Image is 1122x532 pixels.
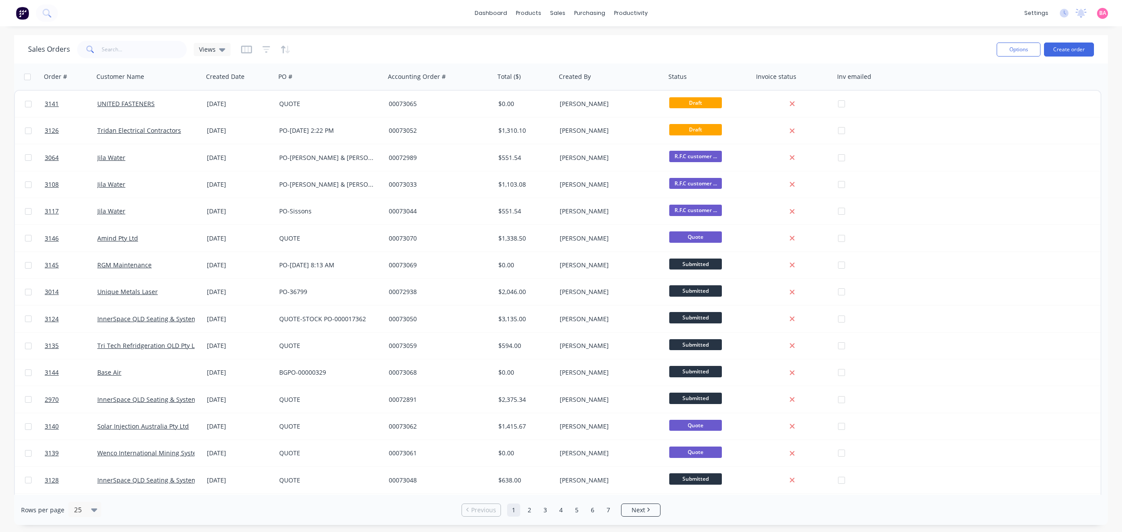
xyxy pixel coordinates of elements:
[279,153,376,162] div: PO-[PERSON_NAME] & [PERSON_NAME]
[1020,7,1053,20] div: settings
[44,72,67,81] div: Order #
[669,473,722,484] span: Submitted
[45,413,97,440] a: 3140
[207,395,272,404] div: [DATE]
[498,368,550,377] div: $0.00
[207,287,272,296] div: [DATE]
[1044,43,1094,57] button: Create order
[279,368,376,377] div: BGPO-00000329
[560,315,657,323] div: [PERSON_NAME]
[97,261,152,269] a: RGM Maintenance
[389,368,486,377] div: 00073068
[389,315,486,323] div: 00073050
[498,153,550,162] div: $551.54
[389,207,486,216] div: 00073044
[199,45,216,54] span: Views
[497,72,521,81] div: Total ($)
[560,126,657,135] div: [PERSON_NAME]
[389,180,486,189] div: 00073033
[207,476,272,485] div: [DATE]
[207,234,272,243] div: [DATE]
[498,287,550,296] div: $2,046.00
[388,72,446,81] div: Accounting Order #
[669,205,722,216] span: R.F.C customer ...
[97,368,121,376] a: Base Air
[389,261,486,270] div: 00073069
[389,99,486,108] div: 00073065
[498,449,550,458] div: $0.00
[45,225,97,252] a: 3146
[279,261,376,270] div: PO-[DATE] 8:13 AM
[45,145,97,171] a: 3064
[669,366,722,377] span: Submitted
[45,261,59,270] span: 3145
[570,7,610,20] div: purchasing
[470,7,511,20] a: dashboard
[560,180,657,189] div: [PERSON_NAME]
[207,368,272,377] div: [DATE]
[207,153,272,162] div: [DATE]
[668,72,687,81] div: Status
[45,476,59,485] span: 3128
[554,504,568,517] a: Page 4
[279,126,376,135] div: PO-[DATE] 2:22 PM
[97,180,125,188] a: Jila Water
[669,420,722,431] span: Quote
[560,287,657,296] div: [PERSON_NAME]
[498,315,550,323] div: $3,135.00
[45,117,97,144] a: 3126
[28,45,70,53] h1: Sales Orders
[16,7,29,20] img: Factory
[279,207,376,216] div: PO-Sissons
[102,41,187,58] input: Search...
[206,72,245,81] div: Created Date
[45,368,59,377] span: 3144
[560,368,657,377] div: [PERSON_NAME]
[389,476,486,485] div: 00073048
[97,449,216,457] a: Wenco International Mining Systems Ltd
[97,99,155,108] a: UNITED FASTENERS
[498,395,550,404] div: $2,375.34
[458,504,664,517] ul: Pagination
[560,449,657,458] div: [PERSON_NAME]
[498,180,550,189] div: $1,103.08
[207,449,272,458] div: [DATE]
[207,126,272,135] div: [DATE]
[632,506,645,514] span: Next
[207,315,272,323] div: [DATE]
[560,234,657,243] div: [PERSON_NAME]
[498,99,550,108] div: $0.00
[602,504,615,517] a: Page 7
[45,207,59,216] span: 3117
[539,504,552,517] a: Page 3
[45,287,59,296] span: 3014
[97,234,138,242] a: Amind Pty Ltd
[498,476,550,485] div: $638.00
[669,151,722,162] span: R.F.C customer ...
[45,99,59,108] span: 3141
[45,467,97,493] a: 3128
[279,476,376,485] div: QUOTE
[669,97,722,108] span: Draft
[279,449,376,458] div: QUOTE
[279,234,376,243] div: QUOTE
[669,178,722,189] span: R.F.C customer ...
[389,449,486,458] div: 00073061
[507,504,520,517] a: Page 1 is your current page
[97,153,125,162] a: Jila Water
[570,504,583,517] a: Page 5
[279,180,376,189] div: PO-[PERSON_NAME] & [PERSON_NAME]??? | [PERSON_NAME]
[586,504,599,517] a: Page 6
[560,153,657,162] div: [PERSON_NAME]
[45,91,97,117] a: 3141
[97,476,222,484] a: InnerSpace QLD Seating & Systems Pty Ltd
[45,315,59,323] span: 3124
[45,341,59,350] span: 3135
[560,395,657,404] div: [PERSON_NAME]
[997,43,1040,57] button: Options
[498,341,550,350] div: $594.00
[45,449,59,458] span: 3139
[21,506,64,514] span: Rows per page
[45,126,59,135] span: 3126
[669,393,722,404] span: Submitted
